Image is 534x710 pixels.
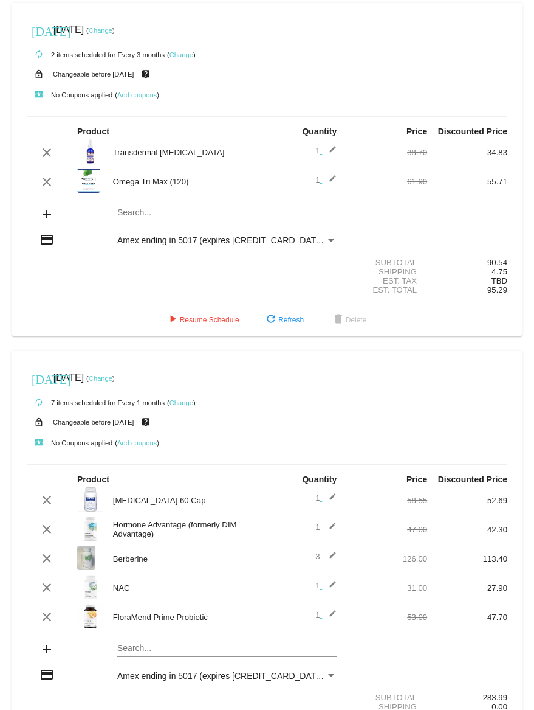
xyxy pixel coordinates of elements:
[315,610,337,619] span: 1
[165,316,239,324] span: Resume Schedule
[169,51,193,58] a: Change
[156,309,249,331] button: Resume Schedule
[427,693,507,702] div: 283.99
[347,583,427,593] div: 31.00
[27,399,165,406] small: 7 items scheduled for Every 1 months
[77,169,100,193] img: Omega-Tri-Max-label.png
[169,399,193,406] a: Change
[427,554,507,563] div: 113.40
[77,604,104,628] img: FloraMend-Prime-label.png
[115,439,159,447] small: ( )
[32,436,46,450] mat-icon: local_play
[322,493,337,507] mat-icon: edit
[347,285,427,294] div: Est. Total
[302,475,337,484] strong: Quantity
[107,148,267,157] div: Transdermal [MEDICAL_DATA]
[347,613,427,622] div: 53.00
[406,127,427,136] strong: Price
[427,525,507,534] div: 42.30
[39,232,54,247] mat-icon: credit_card
[32,88,46,102] mat-icon: local_play
[315,146,337,155] span: 1
[77,487,104,512] img: Alpha-Lipoic-Acid-600-mg-label.png
[107,554,267,563] div: Berberine
[32,23,46,38] mat-icon: [DATE]
[347,525,427,534] div: 47.00
[315,523,337,532] span: 1
[347,276,427,285] div: Est. Tax
[427,496,507,505] div: 52.69
[322,145,337,160] mat-icon: edit
[347,693,427,702] div: Subtotal
[77,139,103,164] img: progesterone-spray-label.png
[107,496,267,505] div: [MEDICAL_DATA] 60 Cap
[331,316,367,324] span: Delete
[322,522,337,537] mat-icon: edit
[32,395,46,410] mat-icon: autorenew
[39,493,54,507] mat-icon: clear
[322,580,337,595] mat-icon: edit
[347,267,427,276] div: Shipping
[39,175,54,189] mat-icon: clear
[347,554,427,563] div: 126.00
[347,148,427,157] div: 38.70
[427,613,507,622] div: 47.70
[107,520,267,538] div: Hormone Advantage (formerly DIM Advantage)
[438,127,507,136] strong: Discounted Price
[39,145,54,160] mat-icon: clear
[139,66,153,82] mat-icon: live_help
[77,575,106,599] img: NAC-label.png
[321,309,377,331] button: Delete
[427,148,507,157] div: 34.83
[315,581,337,590] span: 1
[264,316,304,324] span: Refresh
[427,583,507,593] div: 27.90
[427,258,507,267] div: 90.54
[117,235,326,245] span: Amex ending in 5017 (expires [CREDIT_CARD_DATA])
[117,644,337,653] input: Search...
[27,439,112,447] small: No Coupons applied
[27,51,165,58] small: 2 items scheduled for Every 3 months
[39,610,54,624] mat-icon: clear
[347,258,427,267] div: Subtotal
[406,475,427,484] strong: Price
[491,267,507,276] span: 4.75
[139,414,153,430] mat-icon: live_help
[77,475,109,484] strong: Product
[347,496,427,505] div: 58.55
[331,313,346,327] mat-icon: delete
[117,235,337,245] mat-select: Payment Method
[322,551,337,566] mat-icon: edit
[117,439,157,447] a: Add coupons
[77,517,104,541] img: Hormone-Advantage-label.png
[39,207,54,221] mat-icon: add
[27,91,112,99] small: No Coupons applied
[487,285,507,294] span: 95.29
[427,177,507,186] div: 55.71
[322,175,337,189] mat-icon: edit
[315,493,337,503] span: 1
[77,127,109,136] strong: Product
[39,642,54,656] mat-icon: add
[347,177,427,186] div: 61.90
[53,71,134,78] small: Changeable before [DATE]
[53,419,134,426] small: Changeable before [DATE]
[315,175,337,184] span: 1
[117,91,157,99] a: Add coupons
[302,127,337,136] strong: Quantity
[77,546,95,570] img: Berberine-label-scaled-e1662645620683.jpg
[264,313,278,327] mat-icon: refresh
[254,309,313,331] button: Refresh
[107,613,267,622] div: FloraMend Prime Probiotic
[165,313,180,327] mat-icon: play_arrow
[86,375,115,382] small: ( )
[115,91,159,99] small: ( )
[322,610,337,624] mat-icon: edit
[117,671,337,681] mat-select: Payment Method
[491,276,507,285] span: TBD
[107,583,267,593] div: NAC
[39,522,54,537] mat-icon: clear
[89,375,112,382] a: Change
[32,66,46,82] mat-icon: lock_open
[89,27,112,34] a: Change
